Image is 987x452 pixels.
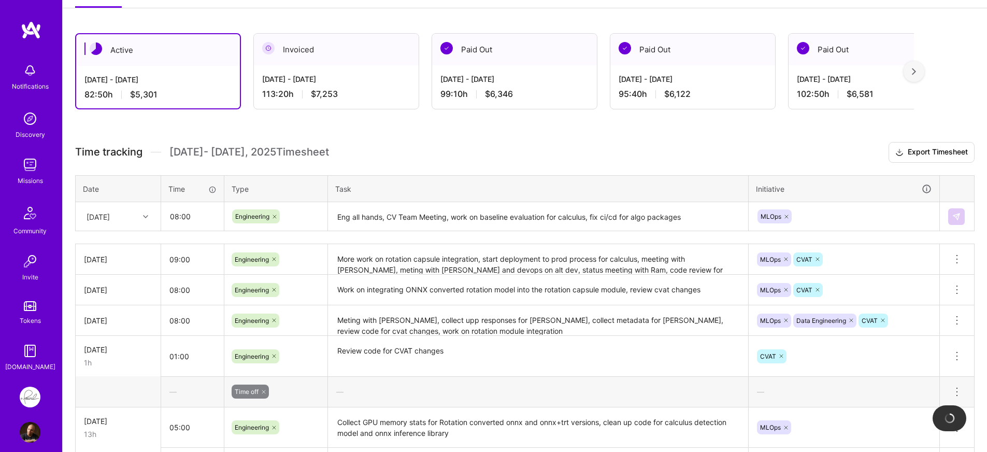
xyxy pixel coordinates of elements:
[20,251,40,272] img: Invite
[761,213,781,220] span: MLOps
[84,74,232,85] div: [DATE] - [DATE]
[84,285,152,295] div: [DATE]
[24,301,36,311] img: tokens
[789,34,953,65] div: Paid Out
[161,246,224,273] input: HH:MM
[432,34,597,65] div: Paid Out
[20,154,40,175] img: teamwork
[235,286,269,294] span: Engineering
[17,422,43,443] a: User Avatar
[84,315,152,326] div: [DATE]
[224,175,328,202] th: Type
[130,89,158,100] span: $5,301
[760,352,776,360] span: CVAT
[254,34,419,65] div: Invoiced
[329,245,747,274] textarea: More work on rotation capsule integration, start deployment to prod process for calculus, meeting...
[18,201,42,225] img: Community
[5,361,55,372] div: [DOMAIN_NAME]
[76,175,161,202] th: Date
[749,378,939,405] div: —
[797,42,809,54] img: Paid Out
[889,142,975,163] button: Export Timesheet
[328,175,749,202] th: Task
[84,416,152,427] div: [DATE]
[796,317,846,324] span: Data Engineering
[143,214,148,219] i: icon Chevron
[760,286,781,294] span: MLOps
[952,213,961,221] img: Submit
[440,89,589,100] div: 99:10 h
[440,74,589,84] div: [DATE] - [DATE]
[161,307,224,334] input: HH:MM
[169,146,329,159] span: [DATE] - [DATE] , 2025 Timesheet
[895,147,904,158] i: icon Download
[760,423,781,431] span: MLOps
[20,387,40,407] img: Pearl: ML Engineering Team
[329,276,747,304] textarea: Work on integrating ONNX converted rotation model into the rotation capsule module, review cvat c...
[235,352,269,360] span: Engineering
[235,213,269,220] span: Engineering
[760,317,781,324] span: MLOps
[235,423,269,431] span: Engineering
[75,146,142,159] span: Time tracking
[619,42,631,54] img: Paid Out
[664,89,691,100] span: $6,122
[20,422,40,443] img: User Avatar
[235,256,269,263] span: Engineering
[21,21,41,39] img: logo
[485,89,513,100] span: $6,346
[90,43,102,55] img: Active
[20,108,40,129] img: discovery
[942,411,957,426] img: loading
[17,387,43,407] a: Pearl: ML Engineering Team
[12,81,49,92] div: Notifications
[329,408,747,447] textarea: Collect GPU memory stats for Rotation converted onnx and onnx+trt versions, clean up code for cal...
[796,256,812,263] span: CVAT
[262,74,410,84] div: [DATE] - [DATE]
[161,378,224,405] div: —
[262,89,410,100] div: 113:20 h
[235,388,259,395] span: Time off
[161,414,224,441] input: HH:MM
[756,183,932,195] div: Initiative
[84,254,152,265] div: [DATE]
[619,89,767,100] div: 95:40 h
[20,341,40,361] img: guide book
[13,225,47,236] div: Community
[84,357,152,368] div: 1h
[912,68,916,75] img: right
[610,34,775,65] div: Paid Out
[84,89,232,100] div: 82:50 h
[76,34,240,66] div: Active
[235,317,269,324] span: Engineering
[797,74,945,84] div: [DATE] - [DATE]
[22,272,38,282] div: Invite
[20,315,41,326] div: Tokens
[18,175,43,186] div: Missions
[847,89,874,100] span: $6,581
[862,317,878,324] span: CVAT
[20,60,40,81] img: bell
[16,129,45,140] div: Discovery
[328,378,748,405] div: —
[948,208,966,225] div: null
[329,306,747,335] textarea: Meting with [PERSON_NAME], collect upp responses for [PERSON_NAME], collect metadata for [PERSON_...
[619,74,767,84] div: [DATE] - [DATE]
[440,42,453,54] img: Paid Out
[168,183,217,194] div: Time
[262,42,275,54] img: Invoiced
[162,203,223,230] input: HH:MM
[161,343,224,370] input: HH:MM
[760,256,781,263] span: MLOps
[311,89,338,100] span: $7,253
[329,337,747,376] textarea: Review code for CVAT changes
[87,211,110,222] div: [DATE]
[84,344,152,355] div: [DATE]
[797,89,945,100] div: 102:50 h
[84,429,152,440] div: 13h
[161,276,224,304] input: HH:MM
[329,203,747,231] textarea: Eng all hands, CV Team Meeting, work on baseline evaluation for calculus, fix ci/cd for algo pack...
[796,286,812,294] span: CVAT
